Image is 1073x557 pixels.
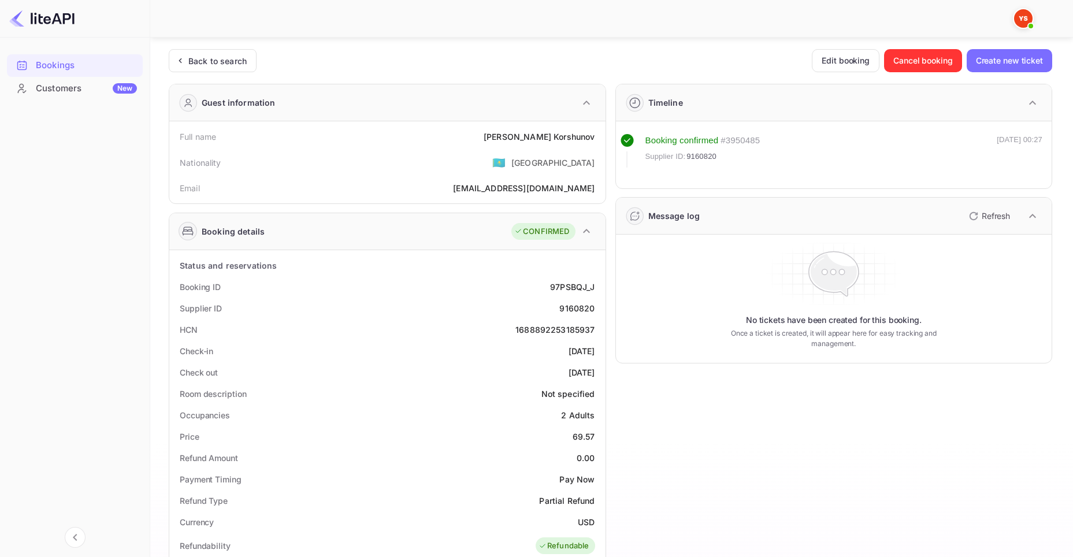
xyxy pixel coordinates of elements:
[573,430,595,443] div: 69.57
[550,281,595,293] div: 97PSBQJ_J
[36,59,137,72] div: Bookings
[514,226,569,237] div: CONFIRMED
[577,452,595,464] div: 0.00
[578,516,595,528] div: USD
[962,207,1015,225] button: Refresh
[721,134,760,147] div: # 3950485
[569,345,595,357] div: [DATE]
[202,96,276,109] div: Guest information
[559,302,595,314] div: 9160820
[180,157,221,169] div: Nationality
[982,210,1010,222] p: Refresh
[561,409,595,421] div: 2 Adults
[202,225,265,237] div: Booking details
[180,516,214,528] div: Currency
[515,324,595,336] div: 1688892253185937
[180,495,228,507] div: Refund Type
[188,55,247,67] div: Back to search
[180,302,222,314] div: Supplier ID
[180,259,277,272] div: Status and reservations
[569,366,595,378] div: [DATE]
[648,96,683,109] div: Timeline
[180,345,213,357] div: Check-in
[180,540,231,552] div: Refundability
[884,49,962,72] button: Cancel booking
[686,151,716,162] span: 9160820
[180,131,216,143] div: Full name
[7,77,143,100] div: CustomersNew
[113,83,137,94] div: New
[180,473,242,485] div: Payment Timing
[180,409,230,421] div: Occupancies
[746,314,922,326] p: No tickets have been created for this booking.
[484,131,595,143] div: [PERSON_NAME] Korshunov
[180,452,238,464] div: Refund Amount
[539,495,595,507] div: Partial Refund
[492,152,506,173] span: United States
[180,281,221,293] div: Booking ID
[967,49,1052,72] button: Create new ticket
[645,151,686,162] span: Supplier ID:
[180,366,218,378] div: Check out
[7,77,143,99] a: CustomersNew
[180,388,246,400] div: Room description
[716,328,951,349] p: Once a ticket is created, it will appear here for easy tracking and management.
[9,9,75,28] img: LiteAPI logo
[7,54,143,77] div: Bookings
[648,210,700,222] div: Message log
[65,527,86,548] button: Collapse navigation
[453,182,595,194] div: [EMAIL_ADDRESS][DOMAIN_NAME]
[180,430,199,443] div: Price
[511,157,595,169] div: [GEOGRAPHIC_DATA]
[1014,9,1033,28] img: Yandex Support
[812,49,879,72] button: Edit booking
[7,54,143,76] a: Bookings
[997,134,1042,168] div: [DATE] 00:27
[645,134,719,147] div: Booking confirmed
[180,324,198,336] div: HCN
[539,540,589,552] div: Refundable
[180,182,200,194] div: Email
[541,388,595,400] div: Not specified
[36,82,137,95] div: Customers
[559,473,595,485] div: Pay Now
